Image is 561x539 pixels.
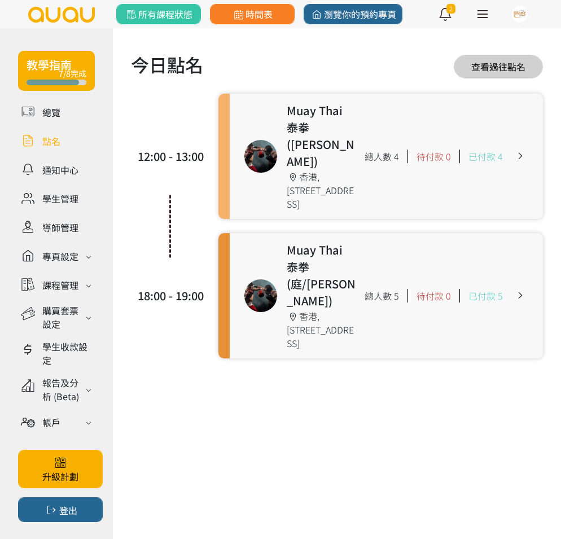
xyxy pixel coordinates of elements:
span: 瀏覽你的預約專頁 [310,7,396,21]
span: 所有課程狀態 [124,7,192,21]
div: 課程管理 [42,278,78,292]
img: logo.svg [27,7,96,23]
span: 時間表 [231,7,273,21]
a: 升級計劃 [18,450,103,488]
h1: 今日點名 [131,51,203,78]
a: 所有課程狀態 [116,4,201,24]
div: 12:00 - 13:00 [137,148,204,165]
div: 帳戶 [42,415,60,429]
div: 18:00 - 19:00 [137,287,204,304]
a: 時間表 [210,4,295,24]
a: 瀏覽你的預約專頁 [304,4,402,24]
button: 登出 [18,497,103,522]
div: 購買套票設定 [42,304,82,331]
span: 2 [446,4,455,14]
div: 專頁設定 [42,249,78,263]
a: 查看過往點名 [454,55,543,78]
div: 報告及分析 (Beta) [42,376,82,403]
